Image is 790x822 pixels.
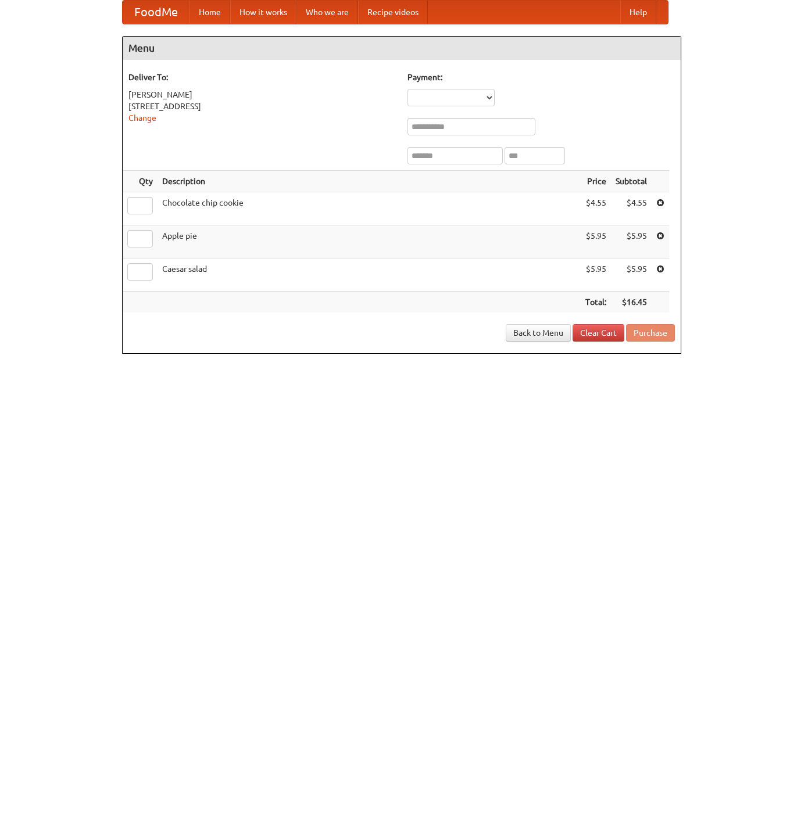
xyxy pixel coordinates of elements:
[581,292,611,313] th: Total:
[190,1,230,24] a: Home
[158,259,581,292] td: Caesar salad
[230,1,296,24] a: How it works
[407,71,675,83] h5: Payment:
[611,192,652,225] td: $4.55
[581,171,611,192] th: Price
[611,259,652,292] td: $5.95
[123,37,681,60] h4: Menu
[128,71,396,83] h5: Deliver To:
[158,192,581,225] td: Chocolate chip cookie
[626,324,675,342] button: Purchase
[158,225,581,259] td: Apple pie
[358,1,428,24] a: Recipe videos
[506,324,571,342] a: Back to Menu
[581,225,611,259] td: $5.95
[581,259,611,292] td: $5.95
[620,1,656,24] a: Help
[158,171,581,192] th: Description
[128,113,156,123] a: Change
[611,292,652,313] th: $16.45
[128,89,396,100] div: [PERSON_NAME]
[123,171,158,192] th: Qty
[128,100,396,112] div: [STREET_ADDRESS]
[611,225,652,259] td: $5.95
[573,324,624,342] a: Clear Cart
[296,1,358,24] a: Who we are
[611,171,652,192] th: Subtotal
[581,192,611,225] td: $4.55
[123,1,190,24] a: FoodMe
